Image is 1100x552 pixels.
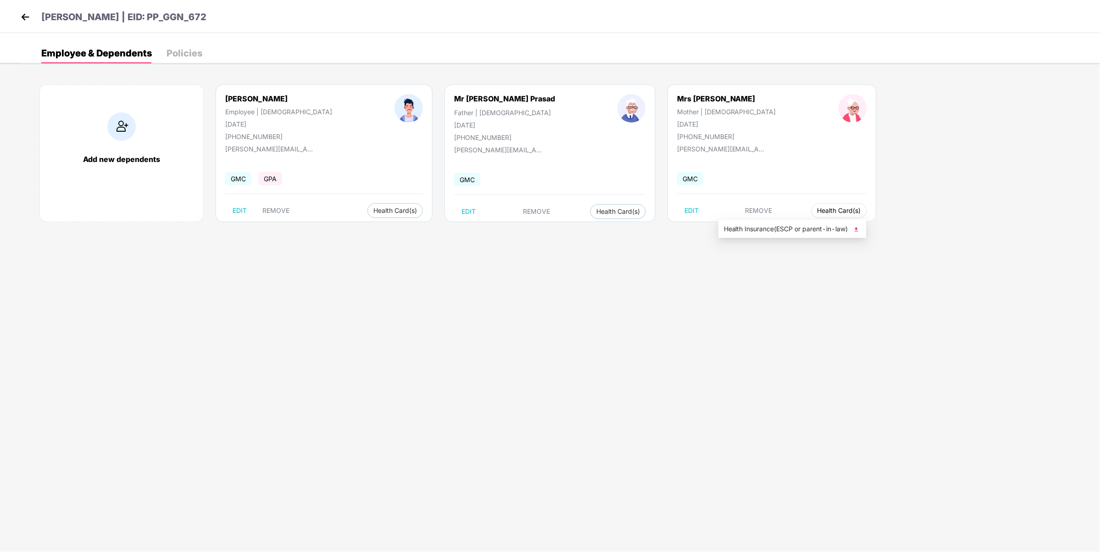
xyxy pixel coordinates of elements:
div: Mrs [PERSON_NAME] [677,94,776,103]
div: Employee & Dependents [41,49,152,58]
p: [PERSON_NAME] | EID: PP_GGN_672 [41,10,206,24]
button: Health Card(s) [811,203,867,218]
span: EDIT [233,207,247,214]
div: [PERSON_NAME] [225,94,332,103]
div: [PHONE_NUMBER] [677,133,776,140]
button: REMOVE [738,203,780,218]
button: EDIT [225,203,254,218]
div: [PHONE_NUMBER] [225,133,332,140]
button: EDIT [677,203,706,218]
div: Father | [DEMOGRAPHIC_DATA] [454,109,555,117]
button: Health Card(s) [367,203,423,218]
span: EDIT [684,207,699,214]
span: GMC [225,172,251,185]
img: svg+xml;base64,PHN2ZyB4bWxucz0iaHR0cDovL3d3dy53My5vcmcvMjAwMC9zdmciIHhtbG5zOnhsaW5rPSJodHRwOi8vd3... [852,225,861,234]
span: Health Card(s) [817,208,861,213]
img: profileImage [839,94,867,123]
div: [PERSON_NAME][EMAIL_ADDRESS][DOMAIN_NAME] [454,146,546,154]
button: REMOVE [255,203,297,218]
span: GPA [258,172,282,185]
span: REMOVE [262,207,289,214]
span: Health Insurance(ESCP or parent-in-law) [724,224,861,234]
button: Health Card(s) [590,204,646,219]
button: EDIT [454,204,483,219]
img: profileImage [394,94,423,123]
span: GMC [677,172,703,185]
div: Employee | [DEMOGRAPHIC_DATA] [225,108,332,116]
div: [PERSON_NAME][EMAIL_ADDRESS][DOMAIN_NAME] [677,145,769,153]
span: Health Card(s) [596,209,640,214]
div: Mr [PERSON_NAME] Prasad [454,94,555,103]
img: profileImage [617,94,646,123]
span: EDIT [461,208,476,215]
img: addIcon [107,112,136,141]
div: [DATE] [225,120,332,128]
div: Mother | [DEMOGRAPHIC_DATA] [677,108,776,116]
button: REMOVE [516,204,558,219]
span: GMC [454,173,480,186]
div: Add new dependents [49,155,194,164]
span: REMOVE [745,207,772,214]
div: [PHONE_NUMBER] [454,134,555,141]
span: REMOVE [523,208,550,215]
div: Policies [167,49,202,58]
span: Health Card(s) [373,208,417,213]
div: [PERSON_NAME][EMAIL_ADDRESS][DOMAIN_NAME] [225,145,317,153]
div: [DATE] [677,120,776,128]
img: back [18,10,32,24]
div: [DATE] [454,121,555,129]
